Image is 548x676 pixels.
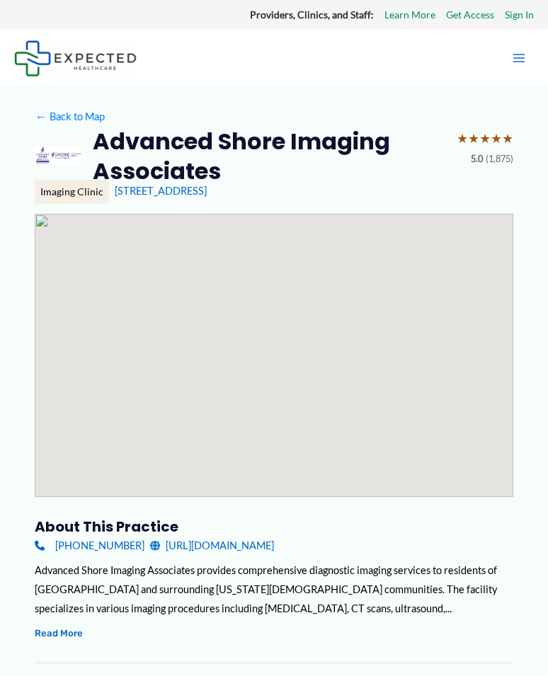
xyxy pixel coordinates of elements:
div: Imaging Clinic [35,180,109,204]
a: ←Back to Map [35,107,105,126]
h3: About this practice [35,517,513,536]
a: Sign In [505,6,534,24]
strong: Providers, Clinics, and Staff: [250,8,374,21]
a: Learn More [384,6,435,24]
div: Advanced Shore Imaging Associates provides comprehensive diagnostic imaging services to residents... [35,561,513,618]
span: ★ [479,127,491,151]
button: Main menu toggle [504,43,534,73]
img: Expected Healthcare Logo - side, dark font, small [14,40,137,76]
span: (1,875) [486,151,513,168]
span: ← [35,110,47,123]
span: ★ [457,127,468,151]
span: 5.0 [471,151,483,168]
span: ★ [491,127,502,151]
a: [PHONE_NUMBER] [35,536,144,555]
span: ★ [468,127,479,151]
h2: Advanced Shore Imaging Associates [93,127,445,185]
a: Get Access [446,6,494,24]
button: Read More [35,625,83,641]
a: [STREET_ADDRESS] [115,185,207,197]
span: ★ [502,127,513,151]
a: [URL][DOMAIN_NAME] [150,536,274,555]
